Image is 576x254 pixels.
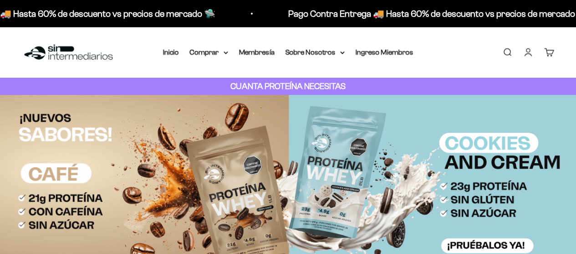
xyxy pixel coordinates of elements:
[163,48,179,56] a: Inicio
[190,46,228,58] summary: Comprar
[239,48,275,56] a: Membresía
[356,48,413,56] a: Ingreso Miembros
[285,46,345,58] summary: Sobre Nosotros
[230,81,346,91] strong: CUANTA PROTEÍNA NECESITAS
